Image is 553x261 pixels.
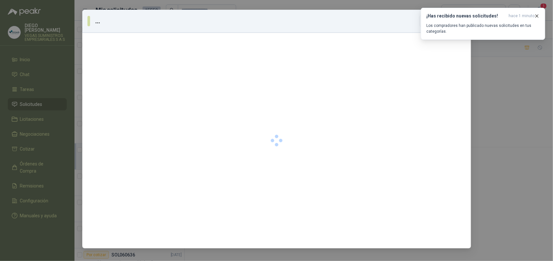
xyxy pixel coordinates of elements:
button: Descargar [420,15,455,27]
h3: ... [95,16,102,26]
button: ¡Has recibido nuevas solicitudes!hace 1 minuto Los compradores han publicado nuevas solicitudes e... [421,8,545,40]
span: hace 1 minuto [509,13,535,19]
p: Los compradores han publicado nuevas solicitudes en tus categorías. [426,23,540,34]
h3: ¡Has recibido nuevas solicitudes! [426,13,506,19]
